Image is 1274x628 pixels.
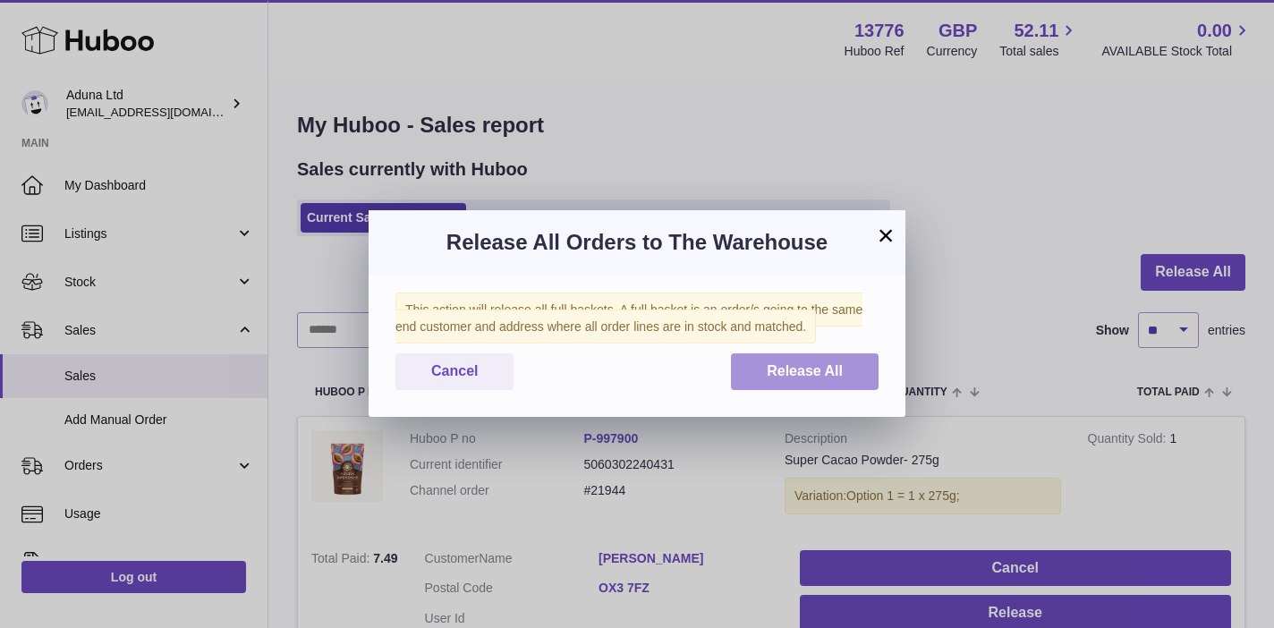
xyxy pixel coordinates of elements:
[875,225,896,246] button: ×
[395,228,879,257] h3: Release All Orders to The Warehouse
[767,363,843,378] span: Release All
[431,363,478,378] span: Cancel
[395,353,514,390] button: Cancel
[731,353,879,390] button: Release All
[395,293,862,344] span: This action will release all full baskets. A full basket is an order/s going to the same end cust...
